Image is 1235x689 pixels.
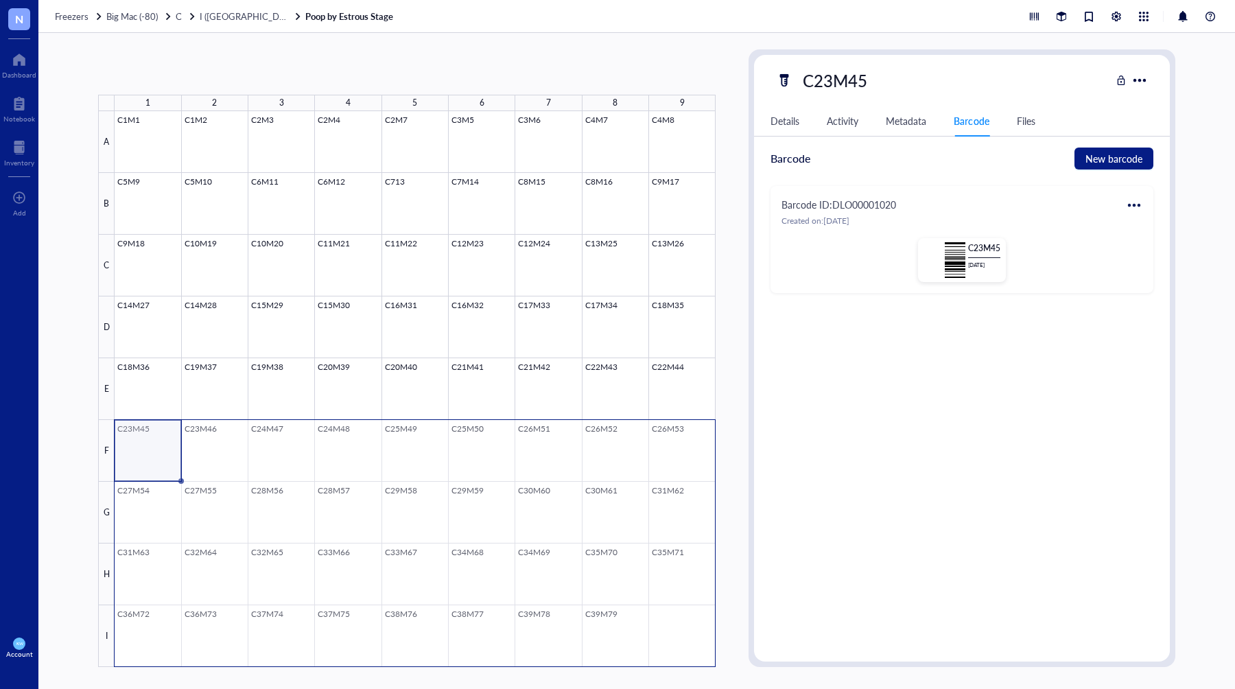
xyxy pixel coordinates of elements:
span: KW [16,641,23,646]
div: G [98,482,115,544]
a: Dashboard [2,49,36,79]
div: C23M45 [797,66,873,95]
a: Notebook [3,93,35,123]
div: 8 [613,95,617,111]
div: Account [6,650,33,658]
div: Activity [827,113,858,128]
div: 7 [546,95,551,111]
span: Big Mac (-80) [106,10,158,23]
div: 4 [346,95,351,111]
span: New barcode [1085,151,1142,166]
div: 9 [680,95,685,111]
div: Barcode ID: DLO00001020 [781,197,896,213]
div: A [98,111,115,173]
div: Metadata [886,113,926,128]
div: 6 [480,95,484,111]
a: Inventory [4,137,34,167]
div: D [98,296,115,358]
div: Barcode [954,113,989,128]
div: C23M45 [968,242,1000,255]
div: E [98,358,115,420]
a: Freezers [55,10,104,23]
div: 3 [279,95,284,111]
span: I ([GEOGRAPHIC_DATA]) [200,10,301,23]
a: Big Mac (-80) [106,10,173,23]
div: Dashboard [2,71,36,79]
a: CI ([GEOGRAPHIC_DATA]) [176,10,303,23]
div: C [98,235,115,296]
div: Notebook [3,115,35,123]
span: Freezers [55,10,89,23]
div: 5 [412,95,417,111]
div: 2 [212,95,217,111]
span: N [15,10,23,27]
div: [DATE] [968,261,1000,269]
div: I [98,605,115,667]
div: F [98,420,115,482]
div: 1 [145,95,150,111]
div: Add [13,209,26,217]
a: Poop by Estrous Stage [305,10,396,23]
div: B [98,173,115,235]
span: C [176,10,182,23]
img: +g8s4AAAAGSURBVAMAEg66mkgc5RgAAAAASUVORK5CYII= [945,242,965,278]
div: Barcode [771,150,810,167]
button: New barcode [1074,148,1153,170]
div: Created on: [DATE] [781,215,1142,227]
div: Inventory [4,159,34,167]
div: Details [771,113,799,128]
div: Files [1017,113,1035,128]
div: H [98,544,115,605]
